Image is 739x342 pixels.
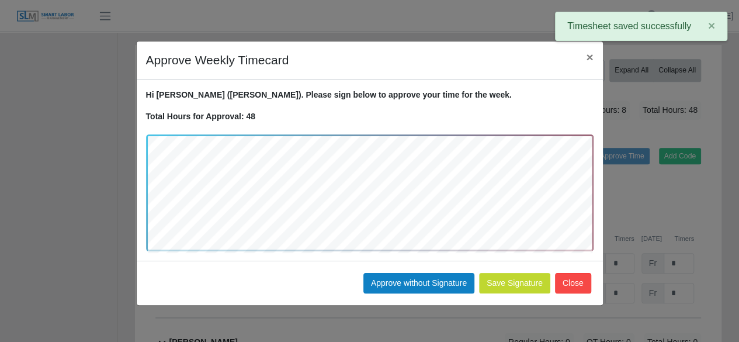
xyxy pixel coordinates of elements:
strong: Total Hours for Approval: 48 [146,112,255,121]
button: Close [577,42,602,72]
div: Timesheet saved successfully [555,12,727,41]
h4: Approve Weekly Timecard [146,51,289,70]
strong: Hi [PERSON_NAME] ([PERSON_NAME]). Please sign below to approve your time for the week. [146,90,512,99]
span: × [708,19,715,32]
button: Approve without Signature [363,273,474,293]
button: Save Signature [479,273,550,293]
button: Close [555,273,591,293]
span: × [586,50,593,64]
